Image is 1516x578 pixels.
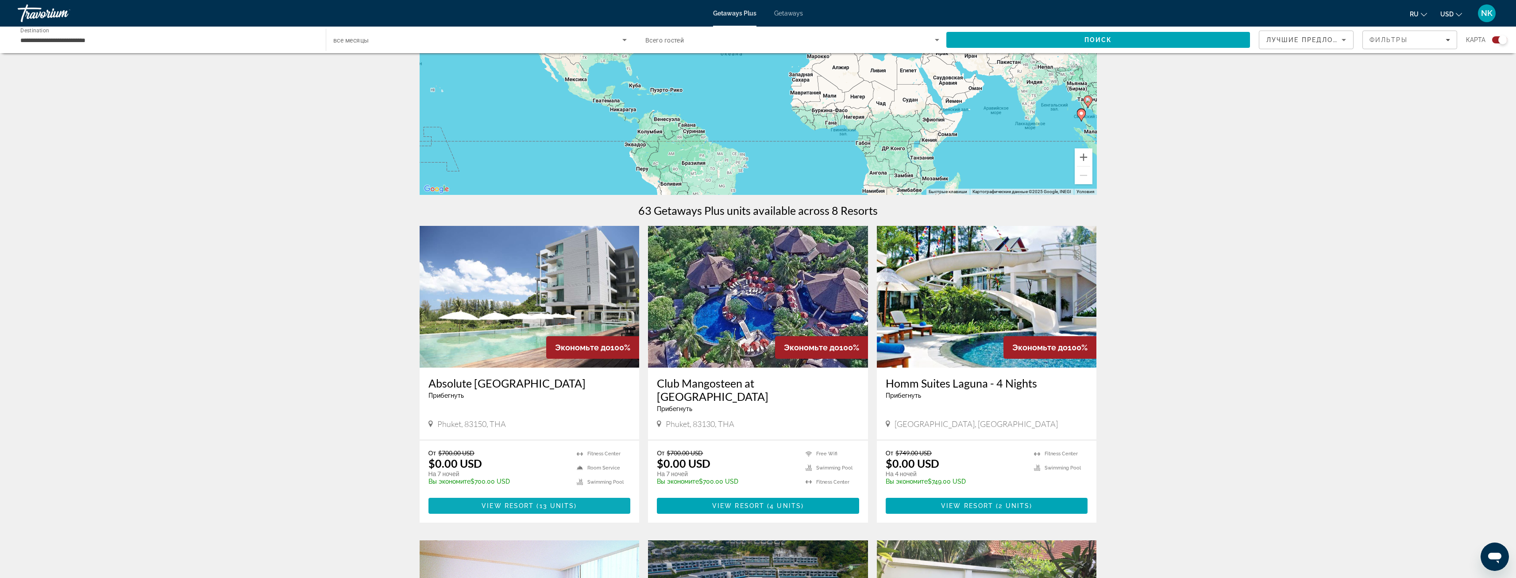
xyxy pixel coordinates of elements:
span: ( ) [764,502,804,509]
h1: 63 Getaways Plus units available across 8 Resorts [638,204,878,217]
span: Всего гостей [645,37,684,44]
mat-select: Sort by [1266,35,1346,45]
img: Club Mangosteen at Mangosteen Resort & Ayurveda Spa [648,226,868,368]
p: $0.00 USD [657,457,710,470]
a: Homm Suites Laguna - 4 Nights [886,376,1088,390]
span: $749.00 USD [895,449,932,457]
p: $700.00 USD [657,478,797,485]
span: Поиск [1084,36,1112,43]
span: NK [1481,9,1493,18]
img: Google [422,183,451,195]
span: От [428,449,436,457]
input: Select destination [20,35,314,46]
span: ( ) [534,502,577,509]
span: Destination [20,27,49,33]
button: Уменьшить [1075,167,1092,184]
span: Swimming Pool [816,465,853,471]
img: Homm Suites Laguna - 4 Nights [877,226,1097,368]
div: 100% [775,336,868,359]
a: Travorium [18,2,106,25]
span: Прибегнуть [886,392,921,399]
span: 13 units [540,502,575,509]
a: Getaways [774,10,803,17]
span: Прибегнуть [657,405,692,412]
span: 4 units [770,502,801,509]
span: Экономьте до [784,343,839,352]
a: Club Mangosteen at [GEOGRAPHIC_DATA] [657,376,859,403]
button: User Menu [1475,4,1498,23]
p: $0.00 USD [886,457,939,470]
span: $700.00 USD [667,449,703,457]
span: Лучшие предложения [1266,36,1361,43]
p: $749.00 USD [886,478,1026,485]
p: $0.00 USD [428,457,482,470]
span: От [886,449,893,457]
span: Fitness Center [1045,451,1078,457]
span: все месяцы [333,37,369,44]
span: Вы экономите [886,478,928,485]
p: $700.00 USD [428,478,568,485]
button: View Resort(4 units) [657,498,859,514]
span: Экономьте до [1012,343,1068,352]
button: Filters [1362,31,1457,49]
span: ru [1410,11,1419,18]
a: Открыть эту область в Google Картах (в новом окне) [422,183,451,195]
button: Увеличить [1075,148,1092,166]
iframe: Кнопка запуска окна обмена сообщениями [1481,543,1509,571]
a: Условия (ссылка откроется в новой вкладке) [1076,189,1094,194]
button: View Resort(2 units) [886,498,1088,514]
img: Absolute Twin Sands Resort & Spa [420,226,640,368]
div: 100% [546,336,639,359]
span: Фильтры [1369,36,1408,43]
span: View Resort [712,502,764,509]
p: На 7 ночей [428,470,568,478]
span: USD [1440,11,1454,18]
span: Вы экономите [657,478,699,485]
span: Phuket, 83130, THA [666,419,734,429]
span: От [657,449,664,457]
span: Fitness Center [587,451,621,457]
a: Absolute [GEOGRAPHIC_DATA] [428,376,631,390]
span: Прибегнуть [428,392,464,399]
span: Free Wifi [816,451,837,457]
span: $700.00 USD [438,449,474,457]
span: [GEOGRAPHIC_DATA], [GEOGRAPHIC_DATA] [895,419,1058,429]
button: Change currency [1440,8,1462,20]
p: На 4 ночей [886,470,1026,478]
span: Экономьте до [555,343,610,352]
span: карта [1466,34,1485,46]
span: Вы экономите [428,478,471,485]
button: Search [946,32,1250,48]
button: Быстрые клавиши [929,189,967,195]
span: Картографические данные ©2025 Google, INEGI [972,189,1071,194]
span: 2 units [999,502,1030,509]
div: 100% [1003,336,1096,359]
span: Room Service [587,465,620,471]
button: View Resort(13 units) [428,498,631,514]
span: Swimming Pool [1045,465,1081,471]
span: Fitness Center [816,479,849,485]
span: Swimming Pool [587,479,624,485]
p: На 7 ночей [657,470,797,478]
span: ( ) [993,502,1032,509]
span: View Resort [941,502,993,509]
span: Phuket, 83150, THA [437,419,506,429]
a: Getaways Plus [713,10,756,17]
button: Change language [1410,8,1427,20]
span: View Resort [482,502,534,509]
